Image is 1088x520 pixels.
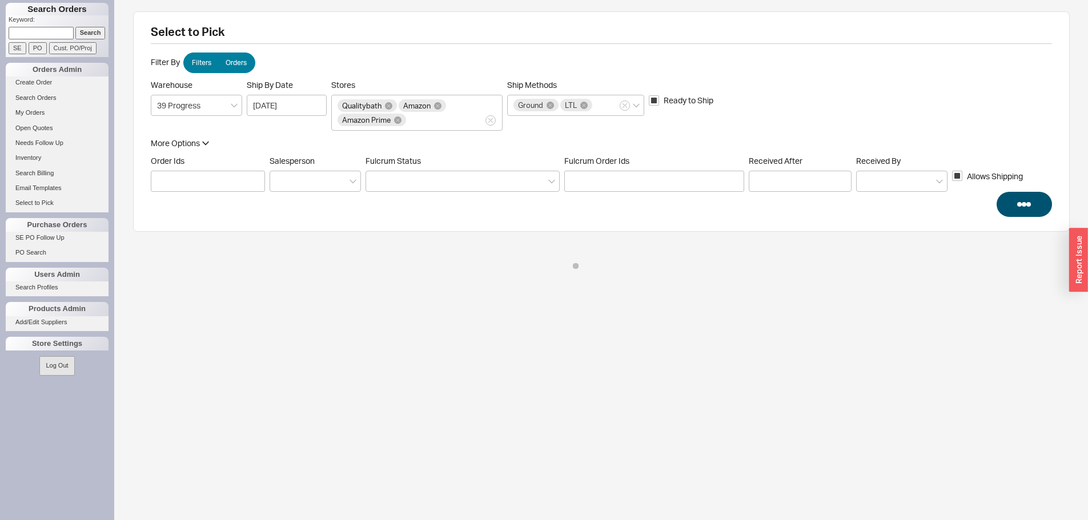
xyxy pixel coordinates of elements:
a: Add/Edit Suppliers [6,316,109,328]
button: More Options [151,138,209,149]
span: Ground [518,101,543,109]
button: Log Out [39,356,74,375]
span: Filter By [151,57,180,67]
input: Ready to Ship [649,95,659,106]
span: Ship Methods [507,80,557,90]
input: Search [75,27,106,39]
h2: Select to Pick [151,26,1052,44]
span: Received By [856,156,901,166]
span: Received After [749,156,852,166]
span: Qualitybath [342,102,382,110]
span: Ship By Date [247,80,327,90]
input: Fulcrum Order Ids [568,172,575,188]
span: Salesperson [270,156,315,166]
a: Open Quotes [6,122,109,134]
span: Fulcrum Status [366,156,421,166]
span: Order Ids [151,156,265,166]
a: Email Templates [6,182,109,194]
div: Orders Admin [6,63,109,76]
span: Ready to Ship [664,95,713,106]
span: Amazon [403,102,431,110]
a: Inventory [6,152,109,164]
div: More Options [151,138,200,149]
input: Order Ids [154,172,161,188]
span: Needs Follow Up [15,139,63,146]
input: Allows Shipping [952,171,962,181]
input: Select... [151,95,242,116]
div: Store Settings [6,337,109,350]
div: Users Admin [6,268,109,281]
span: Stores [331,80,503,90]
div: Products Admin [6,302,109,316]
span: Filters [192,58,211,67]
p: Keyword: [9,15,109,27]
input: Cust. PO/Proj [49,42,97,54]
a: SE PO Follow Up [6,232,109,244]
svg: open menu [936,179,943,184]
input: PO [29,42,47,54]
div: Purchase Orders [6,218,109,232]
span: Orders [226,58,247,67]
a: Needs Follow Up [6,137,109,149]
span: Warehouse [151,80,192,90]
a: Select to Pick [6,197,109,209]
span: LTL [565,101,577,109]
span: Amazon Prime [342,116,391,124]
input: Ship Methods [594,99,602,112]
input: SE [9,42,26,54]
a: Create Order [6,76,109,88]
button: Ship Methods [620,100,630,111]
svg: open menu [350,179,356,184]
span: Fulcrum Order Ids [564,156,744,166]
input: Fulcrum Status [372,175,380,188]
a: Search Profiles [6,281,109,293]
a: Search Billing [6,167,109,179]
a: PO Search [6,247,109,259]
a: My Orders [6,107,109,119]
svg: open menu [231,103,238,108]
span: Allows Shipping [967,171,1023,182]
h1: Search Orders [6,3,109,15]
a: Search Orders [6,92,109,104]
